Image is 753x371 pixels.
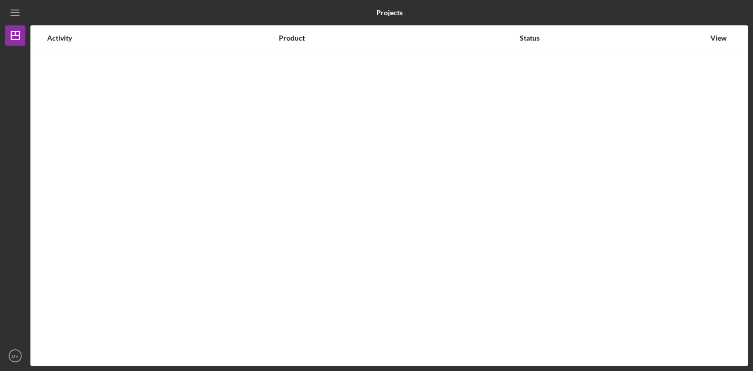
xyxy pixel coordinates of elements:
[12,353,19,359] text: BV
[376,9,403,17] b: Projects
[520,34,705,42] div: Status
[706,34,731,42] div: View
[279,34,519,42] div: Product
[5,346,25,366] button: BV
[47,34,278,42] div: Activity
